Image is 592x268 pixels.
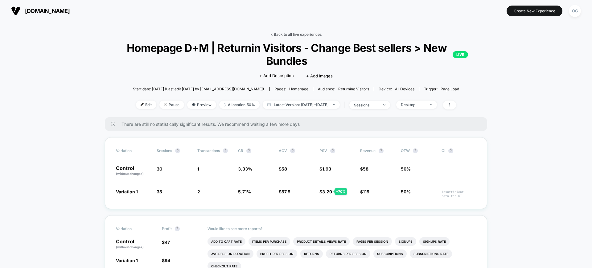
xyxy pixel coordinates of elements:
div: sessions [354,103,379,107]
span: Device: [374,87,419,91]
button: ? [175,226,180,231]
div: Desktop [401,102,425,107]
li: Signups Rate [419,237,450,246]
button: ? [290,148,295,153]
li: Profit Per Session [257,249,297,258]
span: 57.5 [282,189,290,194]
span: $ [319,166,331,171]
div: Pages: [274,87,308,91]
span: Start date: [DATE] (Last edit [DATE] by [EMAIL_ADDRESS][DOMAIN_NAME]) [133,87,264,91]
span: (without changes) [116,245,144,249]
li: Add To Cart Rate [208,237,245,246]
span: Variation [116,148,150,153]
span: Latest Version: [DATE] - [DATE] [263,101,340,109]
div: + 70 % [335,188,347,195]
span: Variation [116,226,150,231]
button: ? [175,148,180,153]
span: 115 [363,189,369,194]
button: ? [330,148,335,153]
span: Revenue [360,148,376,153]
img: end [430,104,432,105]
span: 94 [165,258,170,263]
span: 1.93 [322,166,331,171]
p: Would like to see more reports? [208,226,476,231]
span: Returning Visitors [338,87,369,91]
button: ? [246,148,251,153]
span: There are still no statistically significant results. We recommend waiting a few more days [121,122,475,127]
p: Control [116,239,155,249]
span: Allocation: 50% [219,101,260,109]
span: + Add Images [306,73,333,78]
span: 3.33 % [238,166,252,171]
img: Visually logo [11,6,20,15]
span: AOV [279,148,287,153]
span: Sessions [157,148,172,153]
span: PSV [319,148,327,153]
span: (without changes) [116,172,144,175]
li: Items Per Purchase [249,237,290,246]
span: 2 [197,189,200,194]
img: edit [141,103,144,106]
span: $ [279,166,287,171]
span: $ [319,189,332,194]
span: all devices [395,87,414,91]
span: + Add Description [259,73,294,79]
span: CR [238,148,243,153]
span: Variation 1 [116,258,138,263]
li: Pages Per Session [353,237,392,246]
p: Control [116,166,150,176]
button: ? [223,148,228,153]
span: 50% [401,189,411,194]
span: Transactions [197,148,220,153]
span: Preview [187,101,216,109]
span: Variation 1 [116,189,138,194]
span: Homepage D+M | Returnin Visitors - Change Best sellers > New Bundles [124,41,468,67]
button: [DOMAIN_NAME] [9,6,72,16]
img: end [164,103,167,106]
span: $ [360,189,369,194]
span: 47 [165,240,170,245]
div: Audience: [318,87,369,91]
li: Product Details Views Rate [293,237,350,246]
span: $ [360,166,368,171]
button: ? [379,148,384,153]
span: | [343,101,349,109]
button: ? [413,148,418,153]
div: OG [569,5,581,17]
button: Create New Experience [507,6,562,16]
li: Returns [300,249,323,258]
img: end [333,104,335,105]
li: Avg Session Duration [208,249,253,258]
span: 30 [157,166,162,171]
img: calendar [267,103,271,106]
span: 5.71 % [238,189,251,194]
a: < Back to all live experiences [270,32,322,37]
span: --- [442,167,476,176]
img: end [383,104,385,105]
span: 50% [401,166,411,171]
span: OTW [401,148,435,153]
li: Returns Per Session [326,249,370,258]
span: $ [162,258,170,263]
span: $ [162,240,170,245]
span: 58 [363,166,368,171]
div: Trigger: [424,87,459,91]
span: homepage [289,87,308,91]
span: 1 [197,166,199,171]
span: [DOMAIN_NAME] [25,8,70,14]
li: Subscriptions [373,249,407,258]
li: Signups [395,237,416,246]
p: LIVE [453,51,468,58]
img: rebalance [224,103,226,106]
span: Insufficient data for CI [442,190,476,198]
button: OG [567,5,583,17]
span: CI [442,148,475,153]
span: Edit [136,101,156,109]
span: $ [279,189,290,194]
span: Profit [162,226,172,231]
span: 3.29 [322,189,332,194]
button: ? [448,148,453,153]
span: Page Load [441,87,459,91]
span: 35 [157,189,162,194]
span: 58 [282,166,287,171]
